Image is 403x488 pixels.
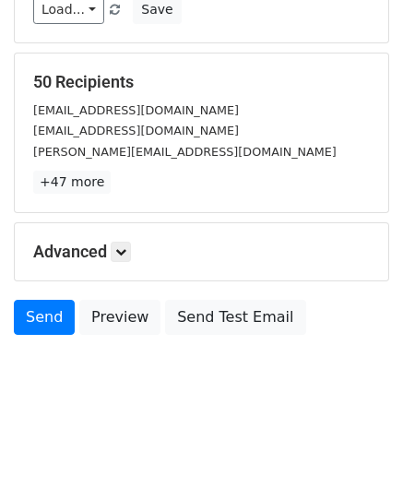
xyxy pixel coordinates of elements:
[33,72,370,92] h5: 50 Recipients
[33,124,239,137] small: [EMAIL_ADDRESS][DOMAIN_NAME]
[311,399,403,488] iframe: Chat Widget
[33,171,111,194] a: +47 more
[165,300,305,335] a: Send Test Email
[33,242,370,262] h5: Advanced
[33,145,337,159] small: [PERSON_NAME][EMAIL_ADDRESS][DOMAIN_NAME]
[14,300,75,335] a: Send
[33,103,239,117] small: [EMAIL_ADDRESS][DOMAIN_NAME]
[79,300,160,335] a: Preview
